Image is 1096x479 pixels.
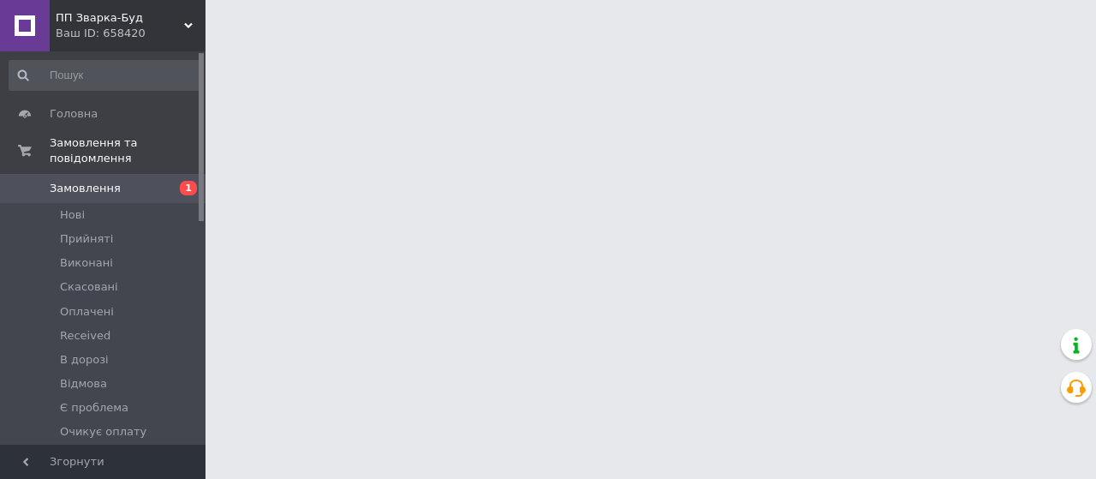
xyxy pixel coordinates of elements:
input: Пошук [9,60,202,91]
div: Ваш ID: 658420 [56,26,205,41]
span: Виконані [60,255,113,271]
span: Очикує оплату [60,424,146,440]
span: Відмова [60,376,107,392]
span: Нові [60,207,85,223]
span: ПП Зварка-Буд [56,10,184,26]
span: Скасовані [60,279,118,295]
span: Оплачені [60,304,114,320]
span: Received [60,328,110,344]
span: Замовлення [50,181,121,196]
span: Замовлення та повідомлення [50,135,205,166]
span: В дорозі [60,352,109,368]
span: 1 [180,181,197,195]
span: Головна [50,106,98,122]
span: Прийняті [60,231,113,247]
span: Є проблема [60,400,128,416]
